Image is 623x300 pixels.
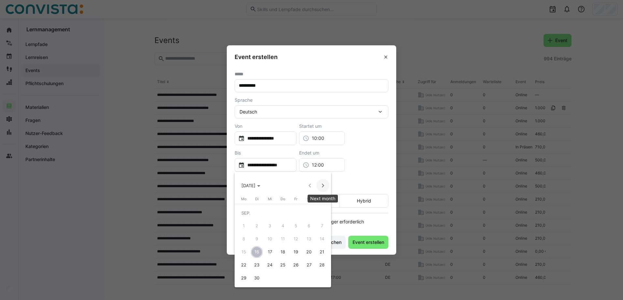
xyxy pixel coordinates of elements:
[255,197,259,201] span: Di
[315,232,328,246] button: 14. September 2025
[250,259,263,272] button: 23. September 2025
[251,272,263,284] span: 30
[316,246,328,258] span: 21
[263,246,276,259] button: 17. September 2025
[277,233,289,245] span: 11
[294,197,297,201] span: Fr
[289,259,302,272] button: 26. September 2025
[308,195,338,202] div: Next month
[281,197,285,201] span: Do
[276,232,289,246] button: 11. September 2025
[251,233,263,245] span: 9
[237,259,250,272] button: 22. September 2025
[238,246,250,258] span: 15
[250,232,263,246] button: 9. September 2025
[237,219,250,232] button: 1. September 2025
[241,197,247,201] span: Mo
[238,272,250,284] span: 29
[237,272,250,285] button: 29. September 2025
[264,220,276,232] span: 3
[290,220,302,232] span: 5
[264,246,276,258] span: 17
[250,219,263,232] button: 2. September 2025
[289,232,302,246] button: 12. September 2025
[290,233,302,245] span: 12
[237,246,250,259] button: 15. September 2025
[251,259,263,271] span: 23
[241,183,255,188] span: [DATE]
[289,219,302,232] button: 5. September 2025
[238,220,250,232] span: 1
[303,233,315,245] span: 13
[250,272,263,285] button: 30. September 2025
[303,259,315,271] span: 27
[315,246,328,259] button: 21. September 2025
[315,219,328,232] button: 7. September 2025
[303,179,316,192] button: Previous month
[302,219,315,232] button: 6. September 2025
[268,197,272,201] span: Mi
[302,259,315,272] button: 27. September 2025
[239,180,263,191] button: Choose month and year
[277,220,289,232] span: 4
[251,220,263,232] span: 2
[290,259,302,271] span: 26
[316,233,328,245] span: 14
[251,246,263,258] span: 16
[290,246,302,258] span: 19
[276,219,289,232] button: 4. September 2025
[302,232,315,246] button: 13. September 2025
[316,179,329,192] button: Next month
[307,197,311,201] span: Sa
[238,259,250,271] span: 22
[289,246,302,259] button: 19. September 2025
[263,259,276,272] button: 24. September 2025
[277,246,289,258] span: 18
[263,219,276,232] button: 3. September 2025
[264,233,276,245] span: 10
[238,233,250,245] span: 8
[276,259,289,272] button: 25. September 2025
[316,220,328,232] span: 7
[264,259,276,271] span: 24
[237,206,328,219] td: SEP.
[302,246,315,259] button: 20. September 2025
[316,259,328,271] span: 28
[263,232,276,246] button: 10. September 2025
[303,246,315,258] span: 20
[250,246,263,259] button: 16. September 2025
[237,232,250,246] button: 8. September 2025
[276,246,289,259] button: 18. September 2025
[303,220,315,232] span: 6
[315,259,328,272] button: 28. September 2025
[277,259,289,271] span: 25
